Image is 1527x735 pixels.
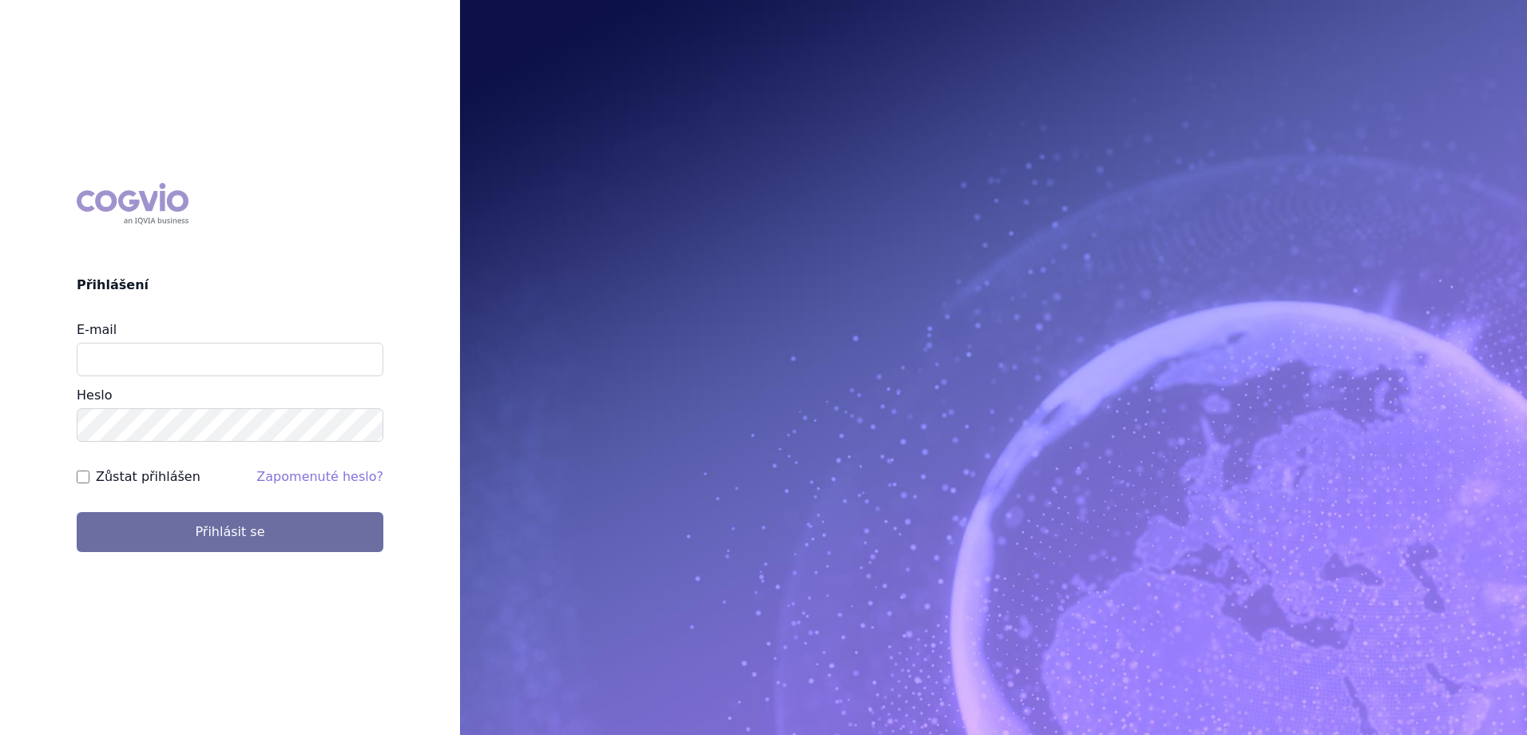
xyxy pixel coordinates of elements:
label: Heslo [77,387,112,403]
a: Zapomenuté heslo? [256,469,383,484]
button: Přihlásit se [77,512,383,552]
label: Zůstat přihlášen [96,467,200,487]
label: E-mail [77,322,117,337]
h2: Přihlášení [77,276,383,295]
div: COGVIO [77,183,188,224]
